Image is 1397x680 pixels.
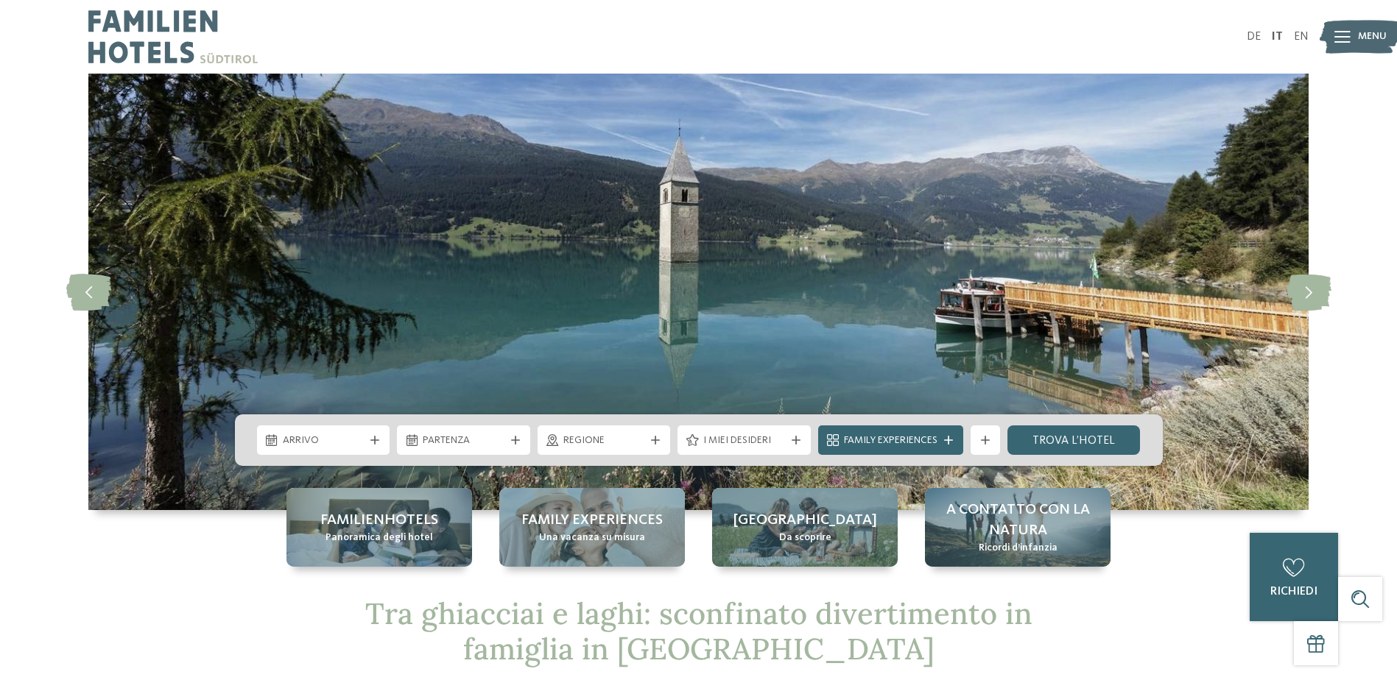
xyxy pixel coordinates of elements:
a: IT [1272,31,1283,43]
span: Regione [563,433,645,448]
span: richiedi [1270,586,1317,598]
span: Family experiences [521,510,663,531]
a: trova l’hotel [1007,425,1141,455]
span: Menu [1358,29,1387,44]
a: Family hotel in Val Venosta, regione della cultura e del gusto Familienhotels Panoramica degli hotel [286,488,472,567]
img: Family hotel in Val Venosta, regione della cultura e del gusto [88,74,1309,510]
span: Partenza [423,433,504,448]
span: Da scoprire [779,531,831,545]
span: Arrivo [283,433,365,448]
span: A contatto con la natura [940,500,1096,541]
a: DE [1247,31,1261,43]
a: Family hotel in Val Venosta, regione della cultura e del gusto Family experiences Una vacanza su ... [499,488,685,567]
a: Family hotel in Val Venosta, regione della cultura e del gusto A contatto con la natura Ricordi d... [925,488,1111,567]
span: I miei desideri [703,433,785,448]
span: [GEOGRAPHIC_DATA] [733,510,877,531]
span: Familienhotels [320,510,438,531]
span: Ricordi d’infanzia [979,541,1058,556]
span: Family Experiences [844,433,937,448]
a: EN [1294,31,1309,43]
span: Tra ghiacciai e laghi: sconfinato divertimento in famiglia in [GEOGRAPHIC_DATA] [365,595,1032,667]
span: Panoramica degli hotel [326,531,433,545]
span: Una vacanza su misura [539,531,645,545]
a: richiedi [1250,533,1338,621]
a: Family hotel in Val Venosta, regione della cultura e del gusto [GEOGRAPHIC_DATA] Da scoprire [712,488,898,567]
